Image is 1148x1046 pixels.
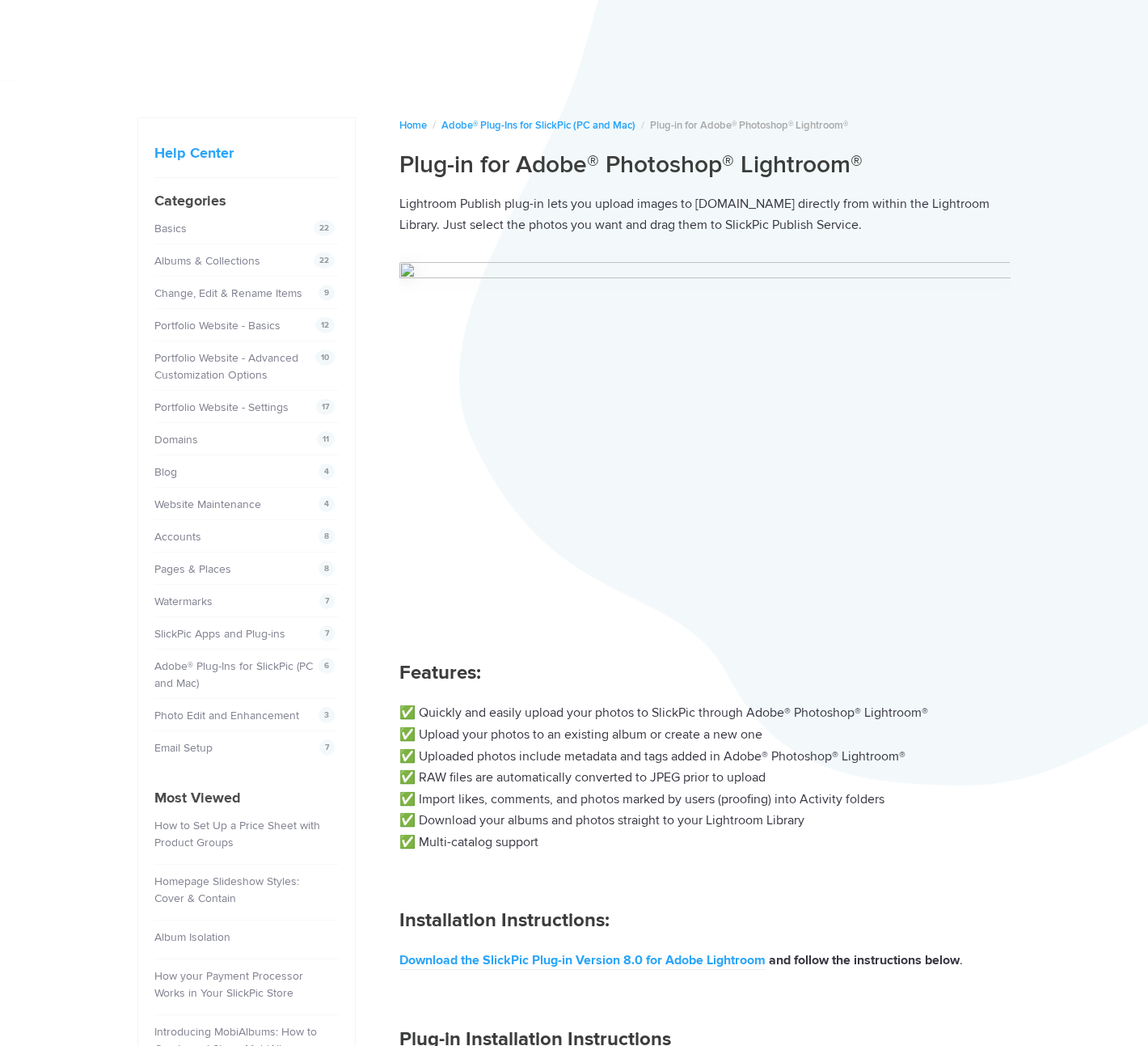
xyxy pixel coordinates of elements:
[154,465,177,479] a: Blog
[154,659,313,690] a: Adobe® Plug-Ins for SlickPic (PC and Mac)
[154,787,339,809] h4: Most Viewed
[154,190,339,212] h4: Categories
[154,400,289,414] a: Portfolio Website - Settings
[319,528,335,544] span: 8
[154,351,298,382] a: Portfolio Website - Advanced Customization Options
[154,286,302,300] a: Change, Edit & Rename Items
[316,399,335,415] span: 17
[154,530,201,544] a: Accounts
[154,562,231,576] a: Pages & Places
[319,464,335,480] span: 4
[154,627,285,641] a: SlickPic Apps and Plug-ins
[319,285,335,301] span: 9
[399,150,1011,180] h1: Plug-in for Adobe® Photoshop® Lightroom®
[769,952,960,968] b: and follow the instructions below
[319,739,335,756] span: 7
[154,741,213,755] a: Email Setup
[650,119,848,132] span: Plug-in for Adobe® Photoshop® Lightroom®
[399,193,1011,236] p: Lightroom Publish plug-in lets you upload images to [DOMAIN_NAME] directly from within the Lightr...
[319,658,335,674] span: 6
[154,222,187,235] a: Basics
[319,496,335,512] span: 4
[441,119,635,132] a: Adobe® Plug-Ins for SlickPic (PC and Mac)
[154,930,230,944] a: Album Isolation
[154,498,261,511] a: Website Maintenance
[399,702,1011,853] p: ✅ Quickly and easily upload your photos to SlickPic through Adobe® Photoshop® Lightroom® ✅ Upload...
[314,252,335,269] span: 22
[154,595,213,608] a: Watermarks
[399,950,1011,972] p: .
[315,349,335,366] span: 10
[433,119,436,132] span: /
[154,319,281,332] a: Portfolio Website - Basics
[399,908,610,932] strong: Installation Instructions:
[154,709,299,722] a: Photo Edit and Enhancement
[319,707,335,723] span: 3
[399,952,766,970] a: Download the SlickPic Plug-in Version 8.0 for Adobe Lightroom
[319,561,335,577] span: 8
[399,119,427,132] a: Home
[154,433,198,447] a: Domains
[154,254,260,268] a: Albums & Collections
[315,317,335,333] span: 12
[154,144,234,162] a: Help Center
[319,625,335,642] span: 7
[154,819,320,849] a: How to Set Up a Price Sheet with Product Groups
[641,119,644,132] span: /
[319,593,335,609] span: 7
[314,220,335,236] span: 22
[154,874,299,905] a: Homepage Slideshow Styles: Cover & Contain
[154,969,303,1000] a: How your Payment Processor Works in Your SlickPic Store
[317,431,335,447] span: 11
[399,661,481,684] b: Features:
